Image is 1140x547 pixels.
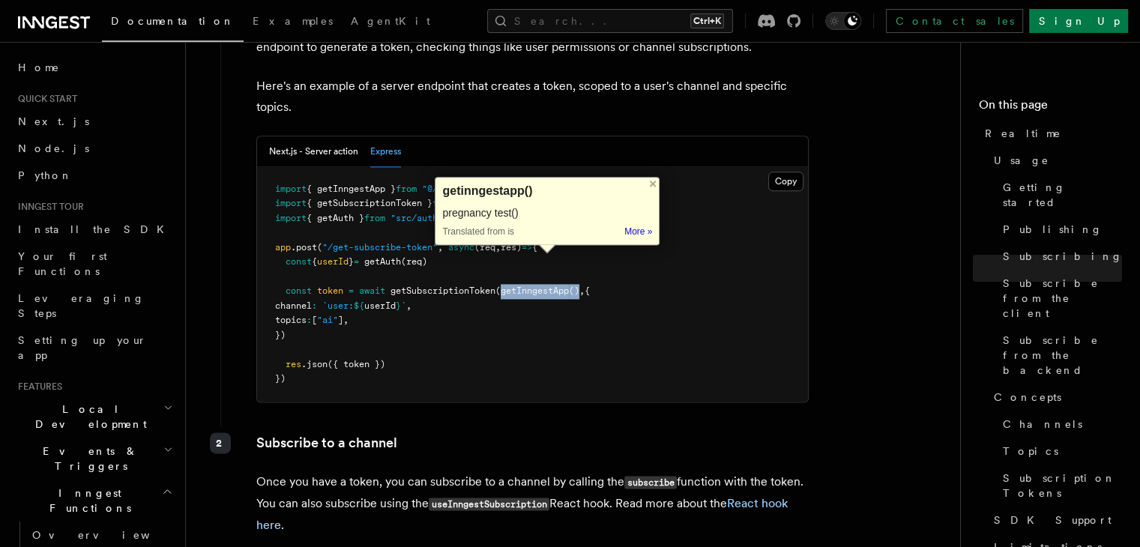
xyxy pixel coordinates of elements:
a: Node.js [12,135,176,162]
button: Search...Ctrl+K [487,9,733,33]
span: , [579,285,585,296]
button: Express [370,136,401,167]
span: Documentation [111,15,235,27]
span: { [585,285,590,296]
span: , [495,242,501,253]
a: Usage [988,147,1122,174]
span: = [354,256,359,267]
span: Subscribe from the client [1003,276,1122,321]
span: { getInngestApp } [307,184,396,194]
a: Getting started [997,174,1122,216]
span: Events & Triggers [12,444,163,474]
a: Python [12,162,176,189]
span: res [286,359,301,369]
code: useInngestSubscription [429,498,549,510]
span: = [349,285,354,296]
span: : [307,315,312,325]
span: Overview [32,529,187,541]
button: Copy [768,172,803,191]
span: .json [301,359,328,369]
span: import [275,184,307,194]
a: AgentKit [342,4,439,40]
span: userId [364,300,396,311]
kbd: Ctrl+K [690,13,724,28]
span: Getting started [1003,180,1122,210]
span: "src/auth" [390,213,443,223]
span: Realtime [985,126,1061,141]
span: Your first Functions [18,250,107,277]
span: Home [18,60,60,75]
span: } [396,300,401,311]
a: Subscription Tokens [997,465,1122,507]
a: Setting up your app [12,327,176,369]
span: (req) [401,256,427,267]
a: Documentation [102,4,244,42]
span: ( [317,242,322,253]
span: const [286,285,312,296]
div: 2 [210,432,231,453]
a: Your first Functions [12,243,176,285]
span: token [317,285,343,296]
a: Home [12,54,176,81]
span: Python [18,169,73,181]
span: }) [275,373,286,384]
span: userId [317,256,349,267]
a: Topics [997,438,1122,465]
button: Next.js - Server action [269,136,358,167]
span: { [532,242,537,253]
span: import [275,213,307,223]
a: Next.js [12,108,176,135]
span: channel [275,300,312,311]
span: { getSubscriptionToken } [307,198,432,208]
span: Topics [1003,444,1058,459]
span: topics [275,315,307,325]
span: Local Development [12,402,163,432]
span: getSubscriptionToken [390,285,495,296]
span: ( [495,285,501,296]
span: getAuth [364,256,401,267]
span: { getAuth } [307,213,364,223]
a: Realtime [979,120,1122,147]
a: Leveraging Steps [12,285,176,327]
p: Here's an example of a server endpoint that creates a token, scoped to a user's channel and speci... [256,76,809,118]
span: Install the SDK [18,223,173,235]
span: await [359,285,385,296]
button: Local Development [12,396,176,438]
a: Examples [244,4,342,40]
span: , [343,315,349,325]
a: Subscribing [997,243,1122,270]
span: Channels [1003,417,1082,432]
a: Channels [997,411,1122,438]
span: AgentKit [351,15,430,27]
span: Features [12,381,62,393]
span: .post [291,242,317,253]
a: Install the SDK [12,216,176,243]
span: Next.js [18,115,89,127]
a: React hook here [256,496,788,532]
p: Subscribe to a channel [256,432,809,453]
span: Subscribe from the backend [1003,333,1122,378]
span: Inngest tour [12,201,84,213]
span: Examples [253,15,333,27]
span: , [406,300,411,311]
span: "@/inngest" [422,184,480,194]
a: Sign Up [1029,9,1128,33]
span: Quick start [12,93,77,105]
span: Subscribing [1003,249,1123,264]
a: Subscribe from the client [997,270,1122,327]
span: async [448,242,474,253]
span: "ai" [317,315,338,325]
span: : [312,300,317,311]
span: ({ token }) [328,359,385,369]
p: Once you have a token, you can subscribe to a channel by calling the function with the token. You... [256,471,809,536]
span: res) [501,242,522,253]
span: [ [312,315,317,325]
button: Events & Triggers [12,438,176,480]
a: Publishing [997,216,1122,243]
a: Contact sales [886,9,1023,33]
span: Setting up your app [18,334,147,361]
button: Inngest Functions [12,480,176,522]
span: ` [401,300,406,311]
span: from [432,198,453,208]
span: Node.js [18,142,89,154]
